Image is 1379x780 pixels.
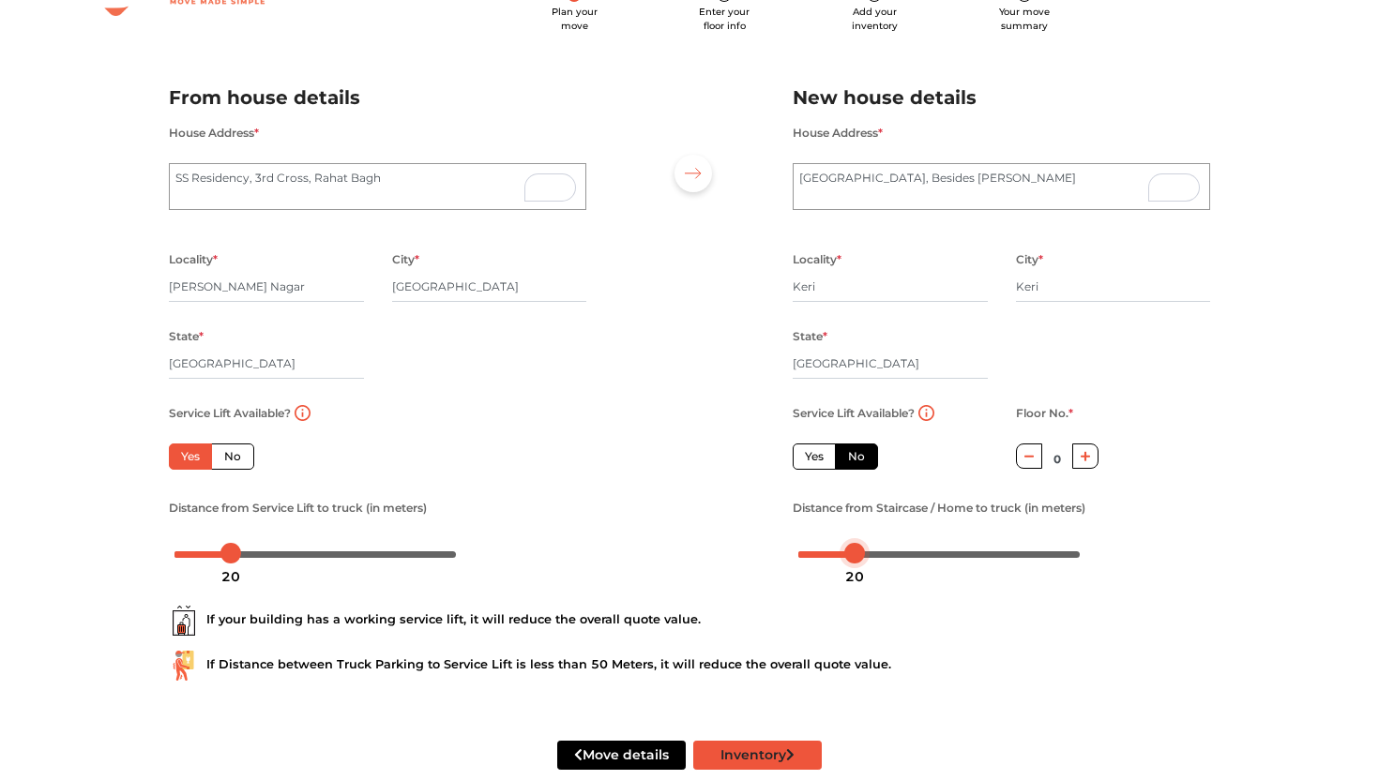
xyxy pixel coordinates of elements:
[793,324,827,349] label: State
[793,247,841,272] label: Locality
[169,496,427,520] label: Distance from Service Lift to truck (in meters)
[999,6,1050,32] span: Your move summary
[214,561,248,592] div: 20
[169,606,1210,636] div: If your building has a working service lift, it will reduce the overall quote value.
[169,443,212,470] label: Yes
[392,247,419,272] label: City
[793,401,915,426] label: Service Lift Available?
[169,606,199,636] img: ...
[169,82,586,113] h2: From house details
[211,443,254,470] label: No
[169,651,199,681] img: ...
[793,496,1085,520] label: Distance from Staircase / Home to truck (in meters)
[169,121,259,145] label: House Address
[793,121,883,145] label: House Address
[693,741,822,770] button: Inventory
[852,6,898,32] span: Add your inventory
[169,324,204,349] label: State
[1016,247,1043,272] label: City
[557,741,686,770] button: Move details
[169,163,586,210] textarea: To enrich screen reader interactions, please activate Accessibility in Grammarly extension settings
[793,82,1210,113] h2: New house details
[835,443,878,470] label: No
[793,443,836,470] label: Yes
[1016,401,1073,426] label: Floor No.
[838,561,871,592] div: 20
[699,6,750,32] span: Enter your floor info
[169,401,291,426] label: Service Lift Available?
[552,6,598,32] span: Plan your move
[793,163,1210,210] textarea: To enrich screen reader interactions, please activate Accessibility in Grammarly extension settings
[169,247,218,272] label: Locality
[169,651,1210,681] div: If Distance between Truck Parking to Service Lift is less than 50 Meters, it will reduce the over...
